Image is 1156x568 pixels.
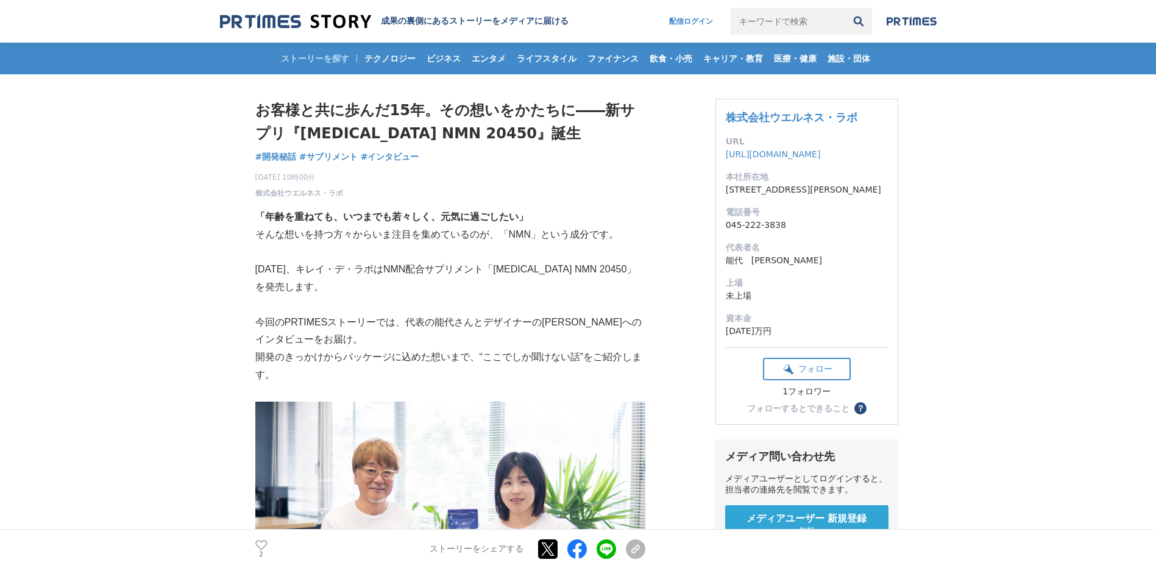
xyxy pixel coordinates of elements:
span: ？ [856,404,865,413]
a: 株式会社ウエルネス・ラボ [255,188,343,199]
div: メディアユーザーとしてログインすると、担当者の連絡先を閲覧できます。 [725,474,888,495]
span: 無料 [799,525,815,536]
dt: 資本金 [726,312,888,325]
img: 成果の裏側にあるストーリーをメディアに届ける [220,13,371,30]
span: #サプリメント [299,151,358,162]
a: 配信ログイン [657,8,725,35]
dd: [STREET_ADDRESS][PERSON_NAME] [726,183,888,196]
a: 施設・団体 [823,43,875,74]
span: ビジネス [422,53,466,64]
a: 飲食・小売 [645,43,697,74]
dt: 電話番号 [726,206,888,219]
span: ライフスタイル [512,53,581,64]
dt: URL [726,135,888,148]
div: 1フォロワー [763,386,851,397]
span: [DATE] 10時00分 [255,172,343,183]
a: #インタビュー [361,151,419,163]
span: #インタビュー [361,151,419,162]
button: 検索 [845,8,872,35]
a: 医療・健康 [769,43,821,74]
dt: 上場 [726,277,888,289]
h2: 成果の裏側にあるストーリーをメディアに届ける [381,16,569,27]
span: キャリア・教育 [698,53,768,64]
h1: お客様と共に歩んだ15年。その想いをかたちに――新サプリ『[MEDICAL_DATA] NMN 20450』誕生 [255,99,645,146]
img: prtimes [887,16,937,26]
dt: 代表者名 [726,241,888,254]
a: #サプリメント [299,151,358,163]
a: #開発秘話 [255,151,297,163]
a: 成果の裏側にあるストーリーをメディアに届ける 成果の裏側にあるストーリーをメディアに届ける [220,13,569,30]
div: メディア問い合わせ先 [725,449,888,464]
dd: 能代 [PERSON_NAME] [726,254,888,267]
a: 株式会社ウエルネス・ラボ [726,111,857,124]
a: メディアユーザー 新規登録 無料 [725,505,888,544]
a: テクノロジー [360,43,420,74]
span: ファイナンス [583,53,644,64]
a: ライフスタイル [512,43,581,74]
span: テクノロジー [360,53,420,64]
dt: 本社所在地 [726,171,888,183]
span: 医療・健康 [769,53,821,64]
span: 飲食・小売 [645,53,697,64]
p: 今回のPRTIMESストーリーでは、代表の能代さんとデザイナーの[PERSON_NAME]へのインタビューをお届け。 [255,314,645,349]
button: フォロー [763,358,851,380]
button: ？ [854,402,867,414]
input: キーワードで検索 [730,8,845,35]
a: ビジネス [422,43,466,74]
p: 開発のきっかけからパッケージに込めた想いまで、“ここでしか聞けない話”をご紹介します。 [255,349,645,384]
p: ストーリーをシェアする [430,544,523,555]
a: エンタメ [467,43,511,74]
dd: 未上場 [726,289,888,302]
a: [URL][DOMAIN_NAME] [726,149,821,159]
a: ファイナンス [583,43,644,74]
p: 2 [255,552,268,558]
p: [DATE]、キレイ・デ・ラボはNMN配合サプリメント「[MEDICAL_DATA] NMN 20450」を発売します。 [255,261,645,296]
strong: 「年齢を重ねても、いつまでも若々しく、元気に過ごしたい」 [255,211,528,222]
span: #開発秘話 [255,151,297,162]
a: キャリア・教育 [698,43,768,74]
dd: [DATE]万円 [726,325,888,338]
span: エンタメ [467,53,511,64]
p: そんな想いを持つ方々からいま注目を集めているのが、「NMN」という成分です。 [255,226,645,244]
div: フォローするとできること [747,404,849,413]
span: メディアユーザー 新規登録 [746,513,867,525]
span: 施設・団体 [823,53,875,64]
dd: 045-222-3838 [726,219,888,232]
